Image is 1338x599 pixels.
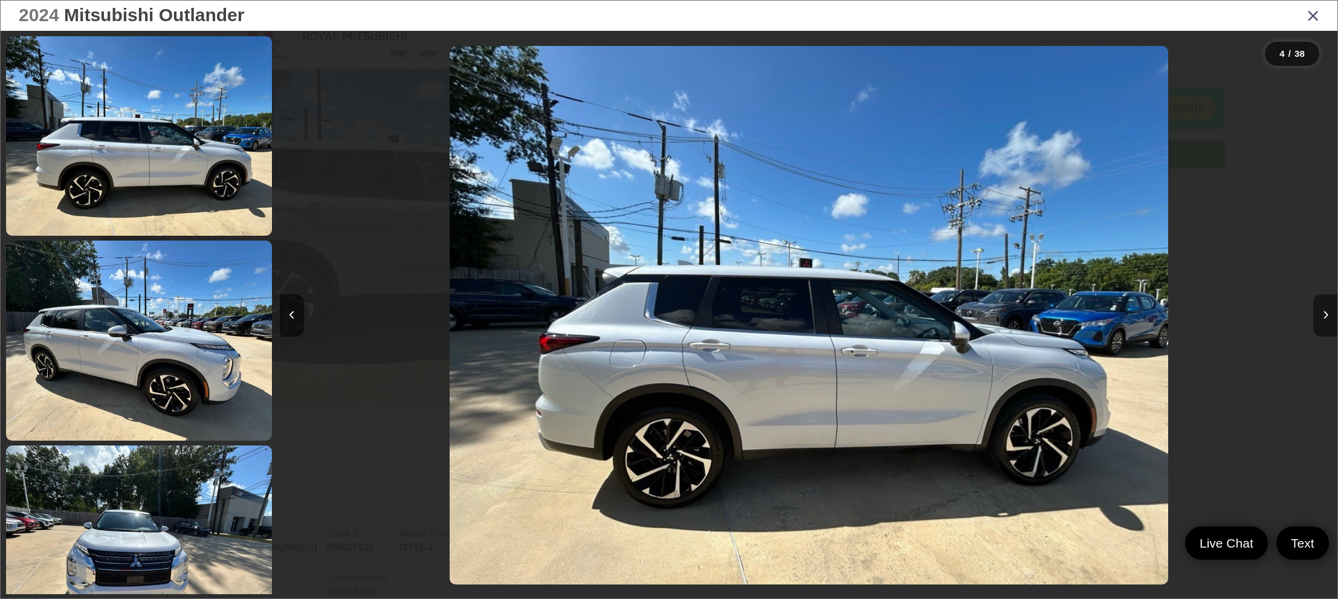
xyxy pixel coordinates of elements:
button: Next image [1313,294,1337,337]
span: 38 [1294,48,1305,59]
span: / [1287,50,1292,58]
i: Close gallery [1307,7,1319,23]
button: Previous image [280,294,304,337]
a: Live Chat [1185,526,1268,560]
span: Live Chat [1194,535,1259,551]
div: 2024 Mitsubishi Outlander SE 0 [280,46,1337,585]
span: 4 [1279,48,1284,59]
img: 2024 Mitsubishi Outlander SE [450,46,1168,585]
span: Text [1285,535,1320,551]
span: Mitsubishi Outlander [64,5,244,25]
img: 2024 Mitsubishi Outlander SE [4,239,275,442]
a: Text [1276,526,1329,560]
span: 2024 [19,5,59,25]
img: 2024 Mitsubishi Outlander SE [4,34,275,238]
